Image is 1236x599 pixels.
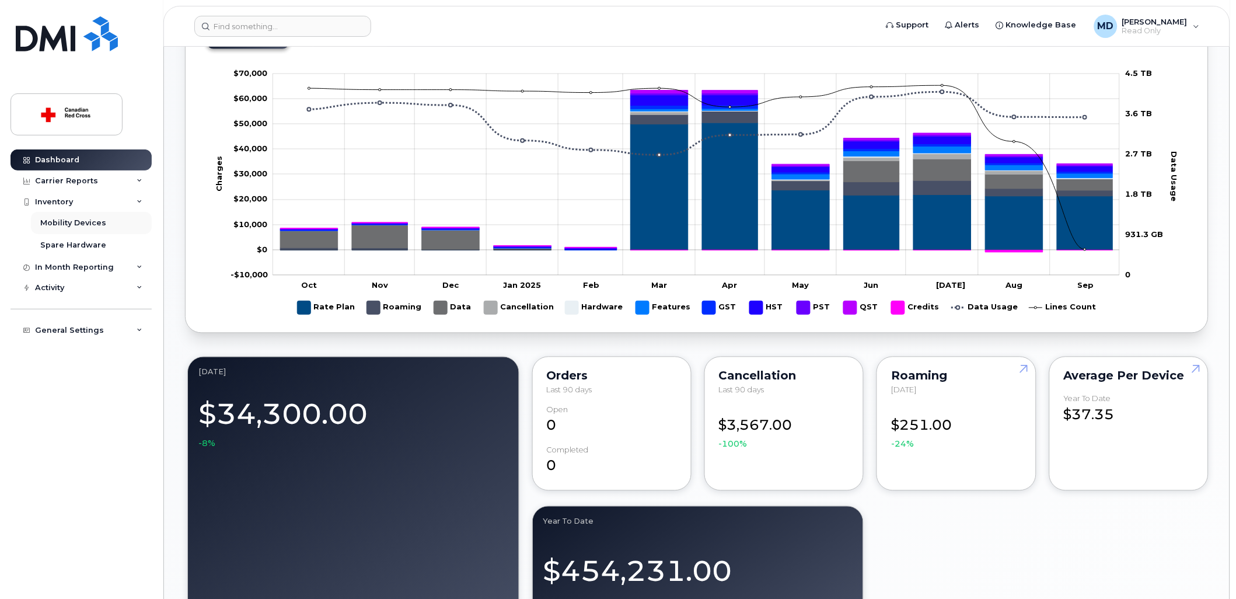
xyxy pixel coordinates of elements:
[547,446,677,476] div: 0
[703,297,738,319] g: GST
[233,194,267,204] g: $0
[547,446,589,455] div: completed
[281,112,1113,250] g: Data
[1064,395,1111,403] div: Year to Date
[651,280,667,290] tspan: Mar
[952,297,1018,319] g: Data Usage
[233,144,267,153] g: $0
[955,19,980,31] span: Alerts
[215,156,224,191] tspan: Charges
[302,280,317,290] tspan: Oct
[719,406,849,451] div: $3,567.00
[1029,297,1097,319] g: Lines Count
[719,385,764,395] span: Last 90 days
[1126,229,1164,239] tspan: 931.3 GB
[1126,270,1131,279] tspan: 0
[1098,19,1114,33] span: MD
[233,93,267,103] g: $0
[198,438,215,450] span: -8%
[198,368,508,377] div: September 2025
[864,280,878,290] tspan: Jun
[233,169,267,179] g: $0
[443,280,460,290] tspan: Dec
[233,220,267,229] tspan: $10,000
[937,280,966,290] tspan: [DATE]
[1086,15,1208,38] div: Madison Davis
[844,297,880,319] g: QST
[891,385,916,395] span: [DATE]
[1122,17,1188,26] span: [PERSON_NAME]
[504,280,542,290] tspan: Jan 2025
[543,541,853,591] div: $454,231.00
[233,119,267,128] tspan: $50,000
[1064,395,1194,425] div: $37.35
[719,371,849,381] div: Cancellation
[937,13,988,37] a: Alerts
[1064,371,1194,381] div: Average per Device
[722,280,738,290] tspan: Apr
[231,270,268,279] tspan: -$10,000
[988,13,1085,37] a: Knowledge Base
[233,68,267,78] tspan: $70,000
[215,68,1183,319] g: Chart
[750,297,785,319] g: HST
[298,297,1097,319] g: Legend
[1126,109,1153,118] tspan: 3.6 TB
[565,297,624,319] g: Hardware
[298,297,355,319] g: Rate Plan
[233,68,267,78] g: $0
[891,406,1021,451] div: $251.00
[233,144,267,153] tspan: $40,000
[1170,151,1179,201] tspan: Data Usage
[547,406,677,436] div: 0
[878,13,937,37] a: Support
[194,16,371,37] input: Find something...
[231,270,268,279] g: $0
[543,517,853,527] div: Year to Date
[892,297,940,319] g: Credits
[1126,189,1153,198] tspan: 1.8 TB
[1126,68,1153,78] tspan: 4.5 TB
[198,391,508,450] div: $34,300.00
[797,297,832,319] g: PST
[1122,26,1188,36] span: Read Only
[547,371,677,381] div: Orders
[891,371,1021,381] div: Roaming
[547,385,592,395] span: Last 90 days
[233,194,267,204] tspan: $20,000
[547,406,568,415] div: Open
[896,19,929,31] span: Support
[719,438,748,450] span: -100%
[891,438,914,450] span: -24%
[257,245,267,254] tspan: $0
[792,280,809,290] tspan: May
[367,297,423,319] g: Roaming
[584,280,600,290] tspan: Feb
[372,280,388,290] tspan: Nov
[1126,149,1153,158] tspan: 2.7 TB
[1005,280,1023,290] tspan: Aug
[1006,19,1077,31] span: Knowledge Base
[233,93,267,103] tspan: $60,000
[636,297,691,319] g: Features
[484,297,554,319] g: Cancellation
[233,220,267,229] g: $0
[1078,280,1094,290] tspan: Sep
[434,297,473,319] g: Data
[233,119,267,128] g: $0
[233,169,267,179] tspan: $30,000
